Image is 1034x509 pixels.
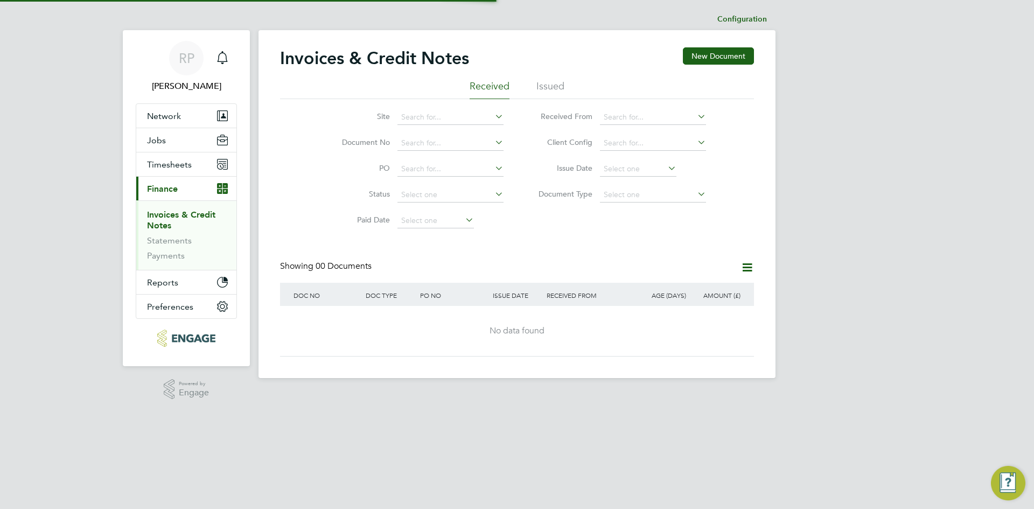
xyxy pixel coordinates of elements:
span: Timesheets [147,159,192,170]
a: Invoices & Credit Notes [147,210,215,231]
button: Finance [136,177,236,200]
input: Select one [397,187,504,203]
div: ISSUE DATE [490,283,544,308]
input: Search for... [397,136,504,151]
a: Powered byEngage [164,379,209,400]
nav: Main navigation [123,30,250,366]
label: Document Type [530,189,592,199]
input: Select one [600,162,676,177]
span: Finance [147,184,178,194]
div: DOC TYPE [363,283,417,308]
li: Issued [536,80,564,99]
label: PO [328,163,390,173]
span: Network [147,111,181,121]
label: Status [328,189,390,199]
div: RECEIVED FROM [544,283,634,308]
input: Select one [397,213,474,228]
button: Preferences [136,295,236,318]
a: Payments [147,250,185,261]
input: Search for... [397,110,504,125]
div: Showing [280,261,374,272]
span: Engage [179,388,209,398]
span: RP [179,51,194,65]
a: Statements [147,235,192,246]
button: Timesheets [136,152,236,176]
span: Jobs [147,135,166,145]
div: DOC NO [291,283,363,308]
label: Received From [530,111,592,121]
label: Paid Date [328,215,390,225]
input: Search for... [600,136,706,151]
li: Configuration [717,9,767,30]
span: Powered by [179,379,209,388]
div: AMOUNT (£) [689,283,743,308]
button: New Document [683,47,754,65]
input: Select one [600,187,706,203]
span: Preferences [147,302,193,312]
button: Engage Resource Center [991,466,1025,500]
label: Issue Date [530,163,592,173]
div: PO NO [417,283,490,308]
div: Finance [136,200,236,270]
button: Jobs [136,128,236,152]
input: Search for... [600,110,706,125]
div: AGE (DAYS) [634,283,689,308]
label: Client Config [530,137,592,147]
h2: Invoices & Credit Notes [280,47,469,69]
a: Go to home page [136,330,237,347]
button: Reports [136,270,236,294]
label: Site [328,111,390,121]
span: Richard Pogmore [136,80,237,93]
button: Network [136,104,236,128]
label: Document No [328,137,390,147]
img: northbuildrecruit-logo-retina.png [157,330,215,347]
li: Received [470,80,509,99]
div: No data found [291,325,743,337]
a: RP[PERSON_NAME] [136,41,237,93]
input: Search for... [397,162,504,177]
span: 00 Documents [316,261,372,271]
span: Reports [147,277,178,288]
